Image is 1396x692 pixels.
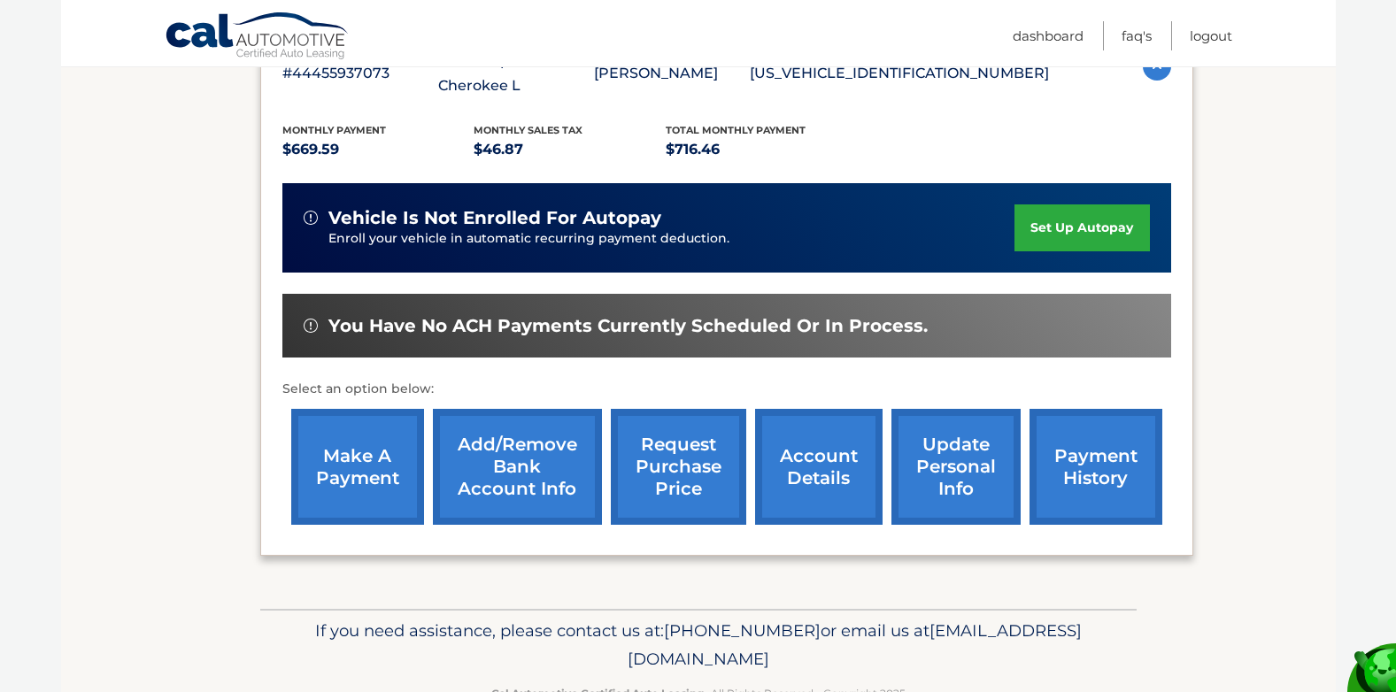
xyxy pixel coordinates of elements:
p: $716.46 [666,137,858,162]
p: Select an option below: [282,379,1171,400]
a: request purchase price [611,409,746,525]
span: You have no ACH payments currently scheduled or in process. [328,315,928,337]
p: [US_VEHICLE_IDENTIFICATION_NUMBER] [750,61,1049,86]
span: Total Monthly Payment [666,124,806,136]
p: $669.59 [282,137,474,162]
span: vehicle is not enrolled for autopay [328,207,661,229]
a: Dashboard [1013,21,1084,50]
span: Monthly sales Tax [474,124,582,136]
a: Logout [1190,21,1232,50]
a: Add/Remove bank account info [433,409,602,525]
a: Cal Automotive [165,12,351,63]
p: If you need assistance, please contact us at: or email us at [272,617,1125,673]
span: [PHONE_NUMBER] [664,620,821,641]
a: make a payment [291,409,424,525]
span: [EMAIL_ADDRESS][DOMAIN_NAME] [628,620,1082,669]
a: payment history [1030,409,1162,525]
a: update personal info [891,409,1021,525]
p: $46.87 [474,137,666,162]
p: [PERSON_NAME] [594,61,750,86]
span: Monthly Payment [282,124,386,136]
p: 2025 Jeep Grand Cherokee L [438,49,594,98]
img: alert-white.svg [304,319,318,333]
a: FAQ's [1122,21,1152,50]
p: #44455937073 [282,61,438,86]
p: Enroll your vehicle in automatic recurring payment deduction. [328,229,1015,249]
a: account details [755,409,883,525]
img: alert-white.svg [304,211,318,225]
a: set up autopay [1014,204,1149,251]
